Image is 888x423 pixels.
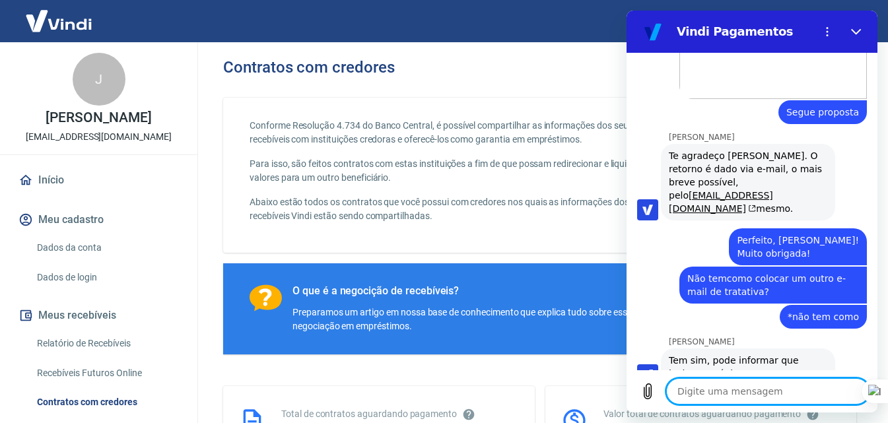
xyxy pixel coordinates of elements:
a: Início [16,166,182,195]
p: [EMAIL_ADDRESS][DOMAIN_NAME] [26,130,172,144]
div: O que é a negocição de recebíveis? [292,284,757,298]
div: Total de contratos aguardando pagamento [281,407,519,421]
svg: O valor comprometido não se refere a pagamentos pendentes na Vindi e sim como garantia a outras i... [806,408,819,421]
a: Dados de login [32,264,182,291]
p: Abaixo estão todos os contratos que você possui com credores nos quais as informações dos seus re... [250,195,656,223]
div: Preparamos um artigo em nossa base de conhecimento que explica tudo sobre essa nova modalidade de... [292,306,757,333]
p: Conforme Resolução 4.734 do Banco Central, é possível compartilhar as informações dos seus recebí... [250,119,656,146]
iframe: Janela de mensagens [627,11,877,412]
a: Contratos com credores [32,389,182,416]
img: Ícone com um ponto de interrogação. [250,284,282,311]
p: Para isso, são feitos contratos com estas instituições a fim de que possam redirecionar e liquida... [250,157,656,185]
button: Meus recebíveis [16,301,182,330]
p: [PERSON_NAME] [46,111,151,125]
div: J [73,53,125,106]
button: Meu cadastro [16,205,182,234]
a: Recebíveis Futuros Online [32,360,182,387]
img: Vindi [16,1,102,41]
button: Sair [825,9,872,34]
svg: Esses contratos não se referem à Vindi, mas sim a outras instituições. [462,408,475,421]
a: Dados da conta [32,234,182,261]
div: Valor total de contratos aguardando pagamento [603,407,841,421]
a: Relatório de Recebíveis [32,330,182,357]
h3: Contratos com credores [223,58,395,77]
